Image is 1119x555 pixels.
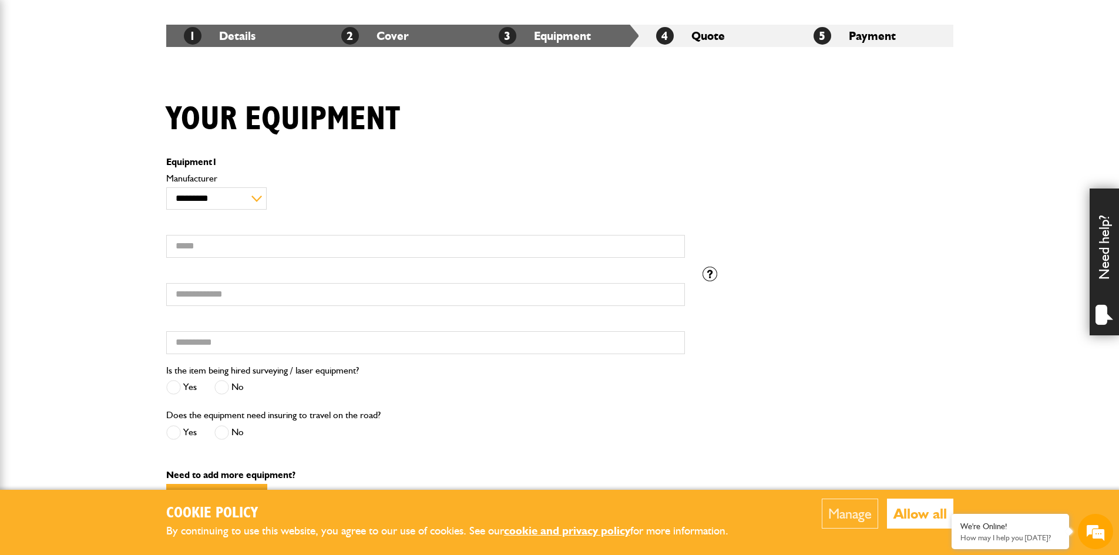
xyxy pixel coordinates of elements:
[887,499,953,529] button: Allow all
[166,157,685,167] p: Equipment
[166,504,748,523] h2: Cookie Policy
[214,380,244,395] label: No
[166,411,381,420] label: Does the equipment need insuring to travel on the road?
[184,27,201,45] span: 1
[960,533,1060,542] p: How may I help you today?
[814,27,831,45] span: 5
[184,29,256,43] a: 1Details
[822,499,878,529] button: Manage
[341,27,359,45] span: 2
[166,470,953,480] p: Need to add more equipment?
[166,100,400,139] h1: Your equipment
[499,27,516,45] span: 3
[214,425,244,440] label: No
[166,425,197,440] label: Yes
[639,25,796,47] li: Quote
[212,156,217,167] span: 1
[166,522,748,540] p: By continuing to use this website, you agree to our use of cookies. See our for more information.
[656,27,674,45] span: 4
[796,25,953,47] li: Payment
[166,174,685,183] label: Manufacturer
[341,29,409,43] a: 2Cover
[166,484,267,503] button: Add equipment
[504,524,630,537] a: cookie and privacy policy
[166,380,197,395] label: Yes
[1090,189,1119,335] div: Need help?
[166,366,359,375] label: Is the item being hired surveying / laser equipment?
[960,522,1060,532] div: We're Online!
[481,25,639,47] li: Equipment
